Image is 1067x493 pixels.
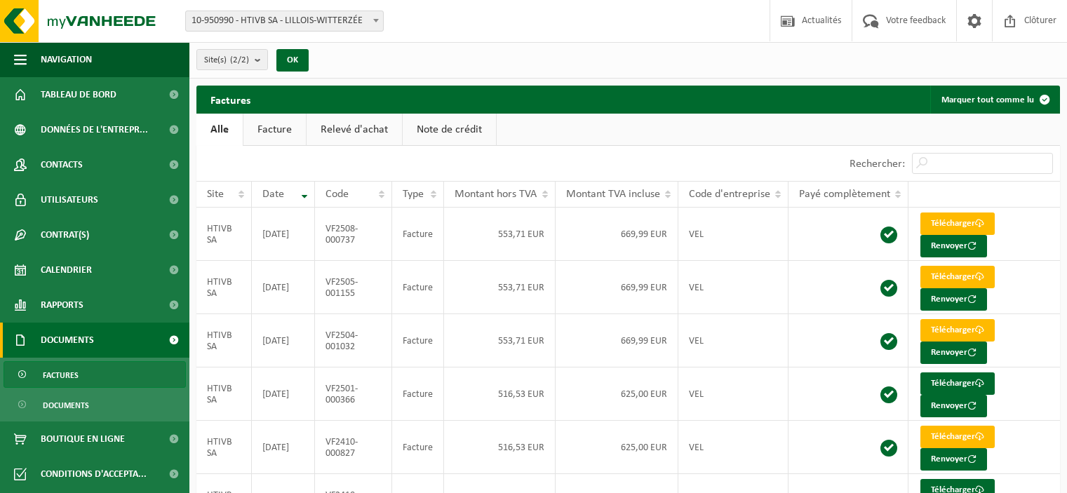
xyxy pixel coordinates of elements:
a: Factures [4,361,186,388]
button: Renvoyer [920,448,987,471]
span: Site(s) [204,50,249,71]
span: Payé complètement [799,189,890,200]
span: Documents [43,392,89,419]
td: VF2501-000366 [315,367,392,421]
button: Renvoyer [920,235,987,257]
td: 516,53 EUR [444,421,556,474]
a: Relevé d'achat [307,114,402,146]
td: 669,99 EUR [556,314,678,367]
span: Factures [43,362,79,389]
span: Site [207,189,224,200]
td: VF2410-000827 [315,421,392,474]
td: [DATE] [252,421,315,474]
span: Montant TVA incluse [566,189,660,200]
span: Code d'entreprise [689,189,770,200]
a: Télécharger [920,266,995,288]
td: 669,99 EUR [556,261,678,314]
td: Facture [392,261,444,314]
td: VF2508-000737 [315,208,392,261]
td: [DATE] [252,208,315,261]
a: Documents [4,391,186,418]
td: VF2505-001155 [315,261,392,314]
button: OK [276,49,309,72]
a: Télécharger [920,372,995,395]
span: 10-950990 - HTIVB SA - LILLOIS-WITTERZÉE [186,11,383,31]
span: Contacts [41,147,83,182]
a: Alle [196,114,243,146]
td: 669,99 EUR [556,208,678,261]
span: Rapports [41,288,83,323]
a: Télécharger [920,319,995,342]
span: Code [326,189,349,200]
td: 553,71 EUR [444,314,556,367]
span: Date [262,189,284,200]
td: VEL [678,208,788,261]
td: 625,00 EUR [556,421,678,474]
span: 10-950990 - HTIVB SA - LILLOIS-WITTERZÉE [185,11,384,32]
button: Renvoyer [920,288,987,311]
span: Documents [41,323,94,358]
td: [DATE] [252,314,315,367]
count: (2/2) [230,55,249,65]
a: Télécharger [920,426,995,448]
td: 553,71 EUR [444,261,556,314]
span: Navigation [41,42,92,77]
span: Tableau de bord [41,77,116,112]
span: Type [403,189,424,200]
span: Boutique en ligne [41,421,125,457]
td: VF2504-001032 [315,314,392,367]
td: Facture [392,421,444,474]
button: Renvoyer [920,342,987,364]
td: HTIVB SA [196,208,252,261]
td: Facture [392,208,444,261]
span: Données de l'entrepr... [41,112,148,147]
span: Calendrier [41,252,92,288]
button: Marquer tout comme lu [930,86,1059,114]
a: Télécharger [920,212,995,235]
a: Note de crédit [403,114,496,146]
td: Facture [392,367,444,421]
button: Site(s)(2/2) [196,49,268,70]
td: VEL [678,367,788,421]
label: Rechercher: [850,158,905,170]
span: Montant hors TVA [455,189,537,200]
td: VEL [678,314,788,367]
button: Renvoyer [920,395,987,417]
td: 516,53 EUR [444,367,556,421]
td: HTIVB SA [196,314,252,367]
td: HTIVB SA [196,367,252,421]
span: Conditions d'accepta... [41,457,147,492]
td: 625,00 EUR [556,367,678,421]
h2: Factures [196,86,264,113]
span: Contrat(s) [41,217,89,252]
td: Facture [392,314,444,367]
a: Facture [243,114,306,146]
td: [DATE] [252,261,315,314]
td: [DATE] [252,367,315,421]
td: 553,71 EUR [444,208,556,261]
td: VEL [678,261,788,314]
td: HTIVB SA [196,261,252,314]
td: HTIVB SA [196,421,252,474]
span: Utilisateurs [41,182,98,217]
td: VEL [678,421,788,474]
